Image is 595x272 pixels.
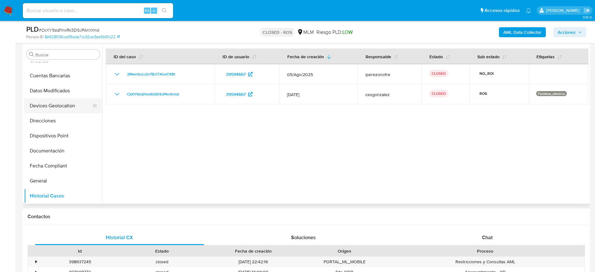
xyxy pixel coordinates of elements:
[39,27,99,33] span: # CkXY9slaTmxRk3D9JPAnXrmd
[546,8,582,13] p: diego.gardunorosas@mercadolibre.com.mx
[23,7,173,15] input: Buscar usuario o caso...
[43,259,116,265] div: 398637245
[24,128,102,143] button: Dispositivos Point
[106,234,133,241] span: Historial CX
[24,113,102,128] button: Direcciones
[125,248,198,254] div: Estado
[503,27,541,37] b: AML Data Collector
[342,28,353,36] span: LOW
[485,7,520,14] span: Accesos rápidos
[390,248,580,254] div: Proceso
[35,259,37,265] div: •
[26,24,39,34] b: PLD
[553,27,586,37] button: Acciones
[24,98,97,113] button: Devices Geolocation
[45,34,120,40] a: 8e928036ca95ada7cc32ce3ee9b91c22
[304,257,386,267] div: PORTAL_ML_MOBILE
[153,8,155,13] span: s
[203,257,304,267] div: [DATE] 22:42:16
[386,257,585,267] div: Restricciones y Consultas AML
[24,83,102,98] button: Datos Modificados
[35,52,97,58] input: Buscar
[24,158,102,173] button: Fecha Compliant
[145,8,150,13] span: Alt
[260,28,295,37] p: CLOSED - ROS
[291,234,316,241] span: Soluciones
[121,257,203,267] div: closed
[24,173,102,188] button: General
[208,248,299,254] div: Fecha de creación
[158,6,171,15] button: search-icon
[308,248,381,254] div: Origen
[24,188,102,203] button: Historial Casos
[316,29,353,36] span: Riesgo PLD:
[29,52,34,57] button: Buscar
[482,234,493,241] span: Chat
[24,68,102,83] button: Cuentas Bancarias
[28,213,585,220] h1: Contactos
[583,15,592,20] span: 3.151.0
[526,8,531,13] a: Notificaciones
[43,248,116,254] div: Id
[24,143,102,158] button: Documentación
[26,34,44,40] b: Person ID
[558,27,576,37] span: Acciones
[499,27,546,37] button: AML Data Collector
[297,29,314,36] div: MLM
[584,7,590,14] a: Salir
